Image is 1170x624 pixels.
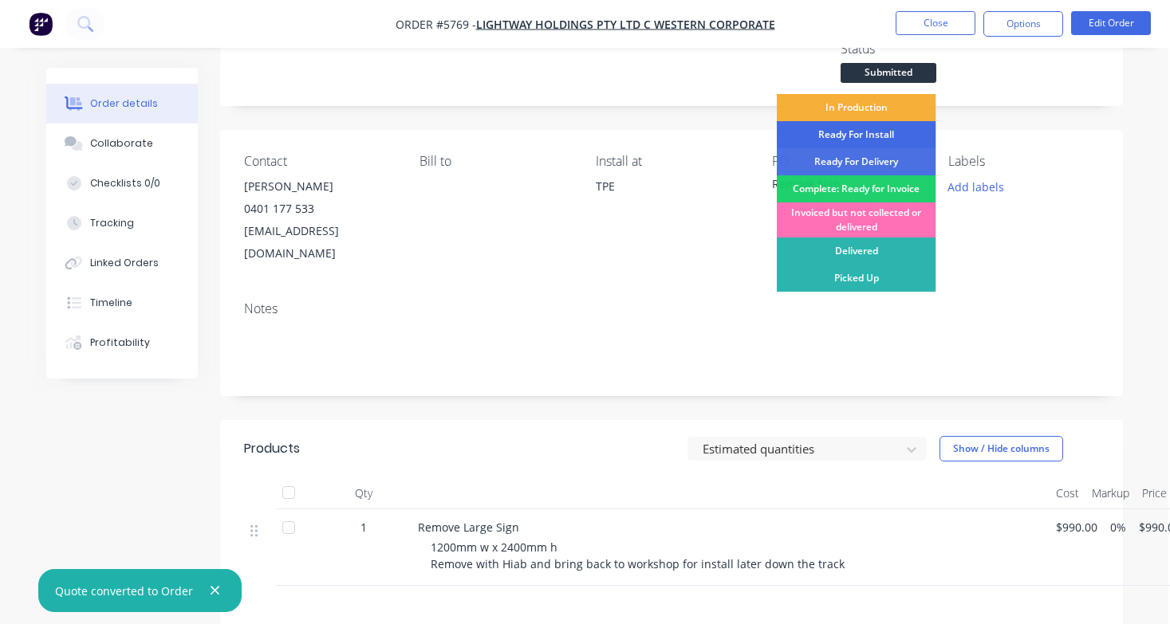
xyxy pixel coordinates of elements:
button: Tracking [46,203,198,243]
div: Invoiced but not collected or delivered [777,202,936,237]
div: Markup [1085,477,1136,509]
div: [PERSON_NAME] [244,175,395,198]
div: Complete: Ready for Invoice [777,175,936,202]
div: Install at [596,154,747,169]
div: [PERSON_NAME]0401 177 533[EMAIL_ADDRESS][DOMAIN_NAME] [244,175,395,265]
div: PO [772,154,923,169]
span: 1 [360,519,367,536]
button: Timeline [46,283,198,323]
span: 0% [1110,519,1126,536]
span: Submitted [841,63,936,83]
button: Options [983,11,1063,37]
button: Submitted [841,63,936,87]
div: Cost [1050,477,1085,509]
span: Order #5769 - [396,17,476,32]
div: Remove Sign [772,175,923,198]
div: [EMAIL_ADDRESS][DOMAIN_NAME] [244,220,395,265]
img: Factory [29,12,53,36]
span: $990.00 [1056,519,1097,536]
div: Contact [244,154,395,169]
div: Profitability [90,336,150,350]
div: Notes [244,301,1099,316]
div: Ready For Install [777,121,936,148]
button: Checklists 0/0 [46,163,198,203]
div: Labels [948,154,1099,169]
span: 1200mm w x 2400mm h Remove with Hiab and bring back to workshop for install later down the track [431,540,845,571]
div: Order details [90,96,158,111]
div: Bill to [420,154,570,169]
div: TPE [596,175,747,226]
div: Tracking [90,216,134,230]
div: Qty [316,477,412,509]
button: Collaborate [46,124,198,163]
button: Edit Order [1071,11,1151,35]
div: Checklists 0/0 [90,176,160,190]
button: Show / Hide columns [940,436,1063,461]
div: Quote converted to Order [55,583,193,599]
div: Delivered [777,237,936,265]
button: Add labels [940,175,1013,197]
div: Products [244,439,300,458]
span: Remove Large Sign [418,520,519,535]
a: Lightway Holdings Pty Ltd C Western Corporate [476,17,775,32]
div: In Production [777,94,936,121]
div: Linked Orders [90,256,159,270]
button: Close [896,11,975,35]
div: Ready For Delivery [777,148,936,175]
div: TPE [596,175,747,198]
div: Collaborate [90,136,153,151]
div: Status [841,41,960,57]
div: Timeline [90,296,132,310]
div: Picked Up [777,265,936,292]
button: Order details [46,84,198,124]
button: Profitability [46,323,198,363]
div: 0401 177 533 [244,198,395,220]
button: Linked Orders [46,243,198,283]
